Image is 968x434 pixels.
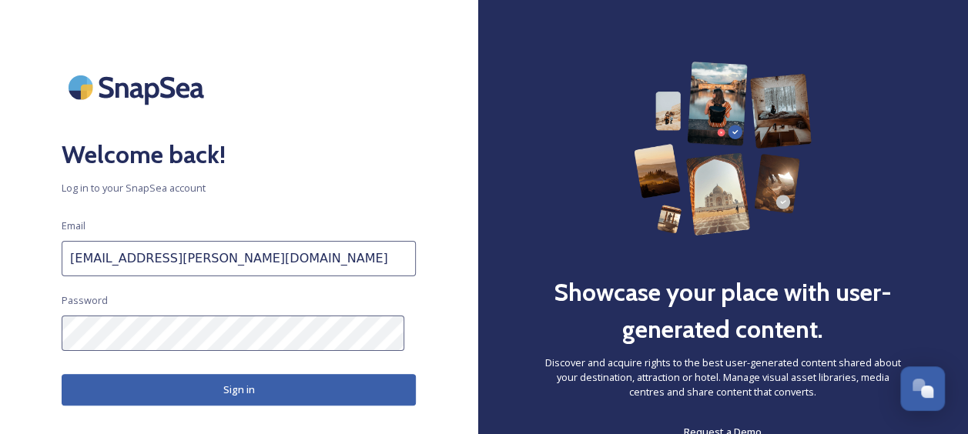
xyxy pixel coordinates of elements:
[62,241,416,276] input: john.doe@snapsea.io
[62,181,416,195] span: Log in to your SnapSea account
[62,293,108,308] span: Password
[62,374,416,406] button: Sign in
[62,219,85,233] span: Email
[539,356,906,400] span: Discover and acquire rights to the best user-generated content shared about your destination, att...
[62,62,216,113] img: SnapSea Logo
[62,136,416,173] h2: Welcome back!
[634,62,811,235] img: 63b42ca75bacad526042e722_Group%20154-p-800.png
[539,274,906,348] h2: Showcase your place with user-generated content.
[900,366,945,411] button: Open Chat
